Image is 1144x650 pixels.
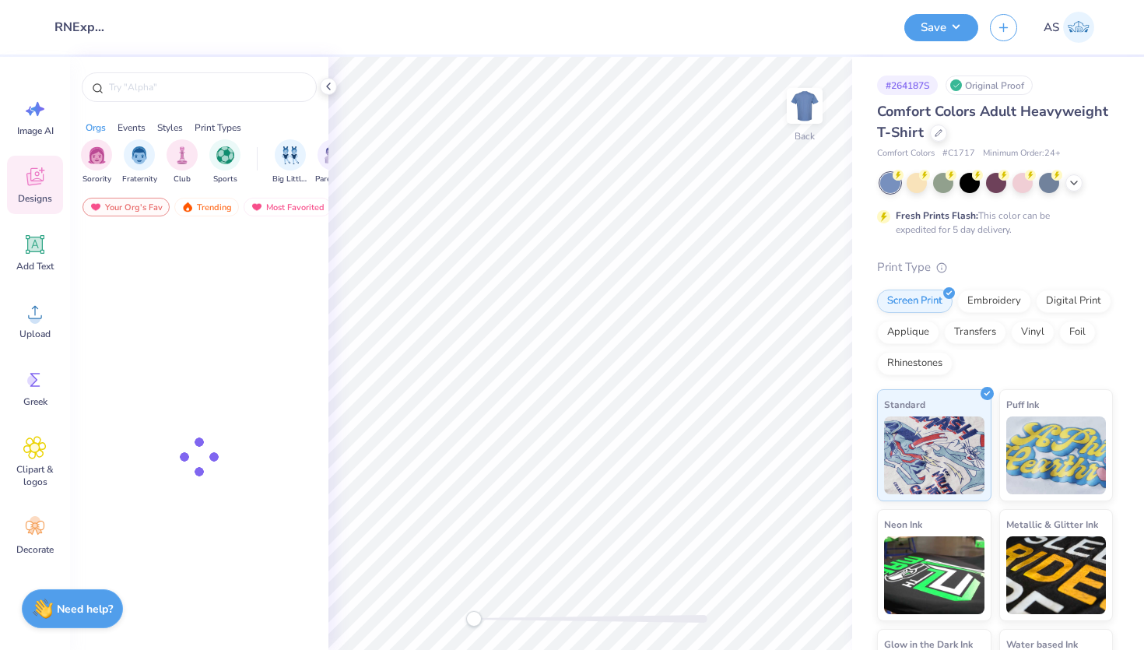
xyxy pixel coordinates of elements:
[877,76,938,95] div: # 264187S
[1006,536,1107,614] img: Metallic & Glitter Ink
[43,12,119,43] input: Untitled Design
[946,76,1033,95] div: Original Proof
[795,129,815,143] div: Back
[789,90,820,121] img: Back
[16,260,54,272] span: Add Text
[244,198,332,216] div: Most Favorited
[1006,396,1039,413] span: Puff Ink
[884,396,925,413] span: Standard
[1006,416,1107,494] img: Puff Ink
[877,147,935,160] span: Comfort Colors
[89,202,102,213] img: most_fav.gif
[877,102,1108,142] span: Comfort Colors Adult Heavyweight T-Shirt
[1006,516,1098,532] span: Metallic & Glitter Ink
[107,79,307,95] input: Try "Alpha"
[942,147,975,160] span: # C1717
[118,121,146,135] div: Events
[315,139,351,185] button: filter button
[23,395,47,408] span: Greek
[877,321,939,344] div: Applique
[896,209,978,222] strong: Fresh Prints Flash:
[466,611,482,627] div: Accessibility label
[944,321,1006,344] div: Transfers
[904,14,978,41] button: Save
[82,174,111,185] span: Sorority
[82,198,170,216] div: Your Org's Fav
[1044,19,1059,37] span: AS
[896,209,1087,237] div: This color can be expedited for 5 day delivery.
[315,139,351,185] div: filter for Parent's Weekend
[122,139,157,185] div: filter for Fraternity
[877,352,953,375] div: Rhinestones
[122,139,157,185] button: filter button
[167,139,198,185] div: filter for Club
[86,121,106,135] div: Orgs
[957,290,1031,313] div: Embroidery
[122,174,157,185] span: Fraternity
[9,463,61,488] span: Clipart & logos
[1059,321,1096,344] div: Foil
[884,416,984,494] img: Standard
[167,139,198,185] button: filter button
[181,202,194,213] img: trending.gif
[1037,12,1101,43] a: AS
[983,147,1061,160] span: Minimum Order: 24 +
[272,174,308,185] span: Big Little Reveal
[88,146,106,164] img: Sorority Image
[209,139,240,185] div: filter for Sports
[209,139,240,185] button: filter button
[216,146,234,164] img: Sports Image
[195,121,241,135] div: Print Types
[18,192,52,205] span: Designs
[877,258,1113,276] div: Print Type
[884,536,984,614] img: Neon Ink
[877,290,953,313] div: Screen Print
[16,543,54,556] span: Decorate
[272,139,308,185] button: filter button
[81,139,112,185] div: filter for Sorority
[1036,290,1111,313] div: Digital Print
[174,174,191,185] span: Club
[1011,321,1055,344] div: Vinyl
[315,174,351,185] span: Parent's Weekend
[1063,12,1094,43] img: Ashutosh Sharma
[19,328,51,340] span: Upload
[272,139,308,185] div: filter for Big Little Reveal
[174,198,239,216] div: Trending
[17,125,54,137] span: Image AI
[157,121,183,135] div: Styles
[57,602,113,617] strong: Need help?
[174,146,191,164] img: Club Image
[131,146,148,164] img: Fraternity Image
[251,202,263,213] img: most_fav.gif
[81,139,112,185] button: filter button
[884,516,922,532] span: Neon Ink
[282,146,299,164] img: Big Little Reveal Image
[325,146,342,164] img: Parent's Weekend Image
[213,174,237,185] span: Sports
